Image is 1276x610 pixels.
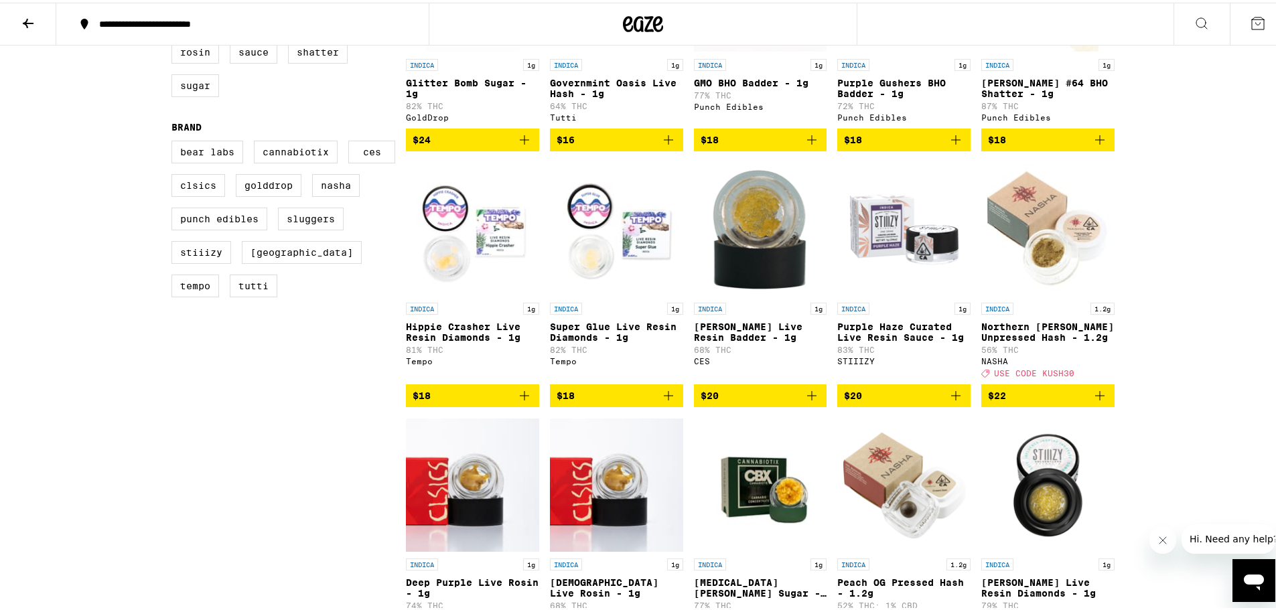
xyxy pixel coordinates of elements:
p: INDICA [550,300,582,312]
p: 64% THC [550,99,683,108]
img: NASHA - Peach OG Pressed Hash - 1.2g [837,415,971,549]
span: $18 [701,132,719,143]
div: CES [694,354,827,363]
p: [DEMOGRAPHIC_DATA] Live Rosin - 1g [550,575,683,596]
p: INDICA [694,300,726,312]
p: 82% THC [406,99,539,108]
a: Open page for Northern Berry Unpressed Hash - 1.2g from NASHA [981,159,1115,382]
span: Hi. Need any help? [8,9,96,20]
button: Add to bag [694,126,827,149]
p: 1g [667,56,683,68]
p: Glitter Bomb Sugar - 1g [406,75,539,96]
p: 1g [810,300,827,312]
span: $18 [844,132,862,143]
label: Sauce [230,38,277,61]
button: Add to bag [837,382,971,404]
p: Purple Gushers BHO Badder - 1g [837,75,971,96]
label: Tempo [171,272,219,295]
p: 87% THC [981,99,1115,108]
img: CLSICS - Deep Purple Live Rosin - 1g [406,415,539,549]
p: 52% THC: 1% CBD [837,599,971,607]
label: Shatter [288,38,348,61]
a: Open page for Purple Haze Curated Live Resin Sauce - 1g from STIIIZY [837,159,971,382]
p: 72% THC [837,99,971,108]
label: NASHA [312,171,360,194]
a: Open page for Hippie Crasher Live Resin Diamonds - 1g from Tempo [406,159,539,382]
p: INDICA [837,56,869,68]
p: 74% THC [406,599,539,607]
p: 82% THC [550,343,683,352]
p: 1g [954,300,971,312]
p: INDICA [550,556,582,568]
p: INDICA [837,556,869,568]
p: [PERSON_NAME] Live Resin Badder - 1g [694,319,827,340]
div: Punch Edibles [837,110,971,119]
p: INDICA [550,56,582,68]
p: 1g [1098,56,1115,68]
p: [MEDICAL_DATA] [PERSON_NAME] Sugar - 1g [694,575,827,596]
p: 1.2g [1090,300,1115,312]
a: Open page for Super Glue Live Resin Diamonds - 1g from Tempo [550,159,683,382]
p: 1g [954,56,971,68]
span: $20 [844,388,862,398]
span: $18 [988,132,1006,143]
label: Bear Labs [171,138,243,161]
p: 1g [810,556,827,568]
label: [GEOGRAPHIC_DATA] [242,238,362,261]
div: NASHA [981,354,1115,363]
img: STIIIZY - Purple Haze Curated Live Resin Sauce - 1g [837,159,971,293]
p: INDICA [694,56,726,68]
p: 68% THC [694,343,827,352]
p: INDICA [694,556,726,568]
p: INDICA [406,56,438,68]
p: 1.2g [946,556,971,568]
button: Add to bag [981,126,1115,149]
p: 77% THC [694,599,827,607]
a: Open page for Garlic Oreoz Live Resin Badder - 1g from CES [694,159,827,382]
div: Punch Edibles [981,110,1115,119]
p: INDICA [837,300,869,312]
div: GoldDrop [406,110,539,119]
p: 79% THC [981,599,1115,607]
p: 1g [810,56,827,68]
img: STIIIZY - Mochi Gelato Live Resin Diamonds - 1g [981,415,1115,549]
p: Hippie Crasher Live Resin Diamonds - 1g [406,319,539,340]
p: 81% THC [406,343,539,352]
p: 1g [1098,556,1115,568]
label: Cannabiotix [254,138,338,161]
label: Punch Edibles [171,205,267,228]
p: INDICA [406,556,438,568]
div: Tempo [406,354,539,363]
p: INDICA [981,556,1013,568]
p: 1g [523,556,539,568]
button: Add to bag [981,382,1115,404]
p: [PERSON_NAME] Live Resin Diamonds - 1g [981,575,1115,596]
button: Add to bag [837,126,971,149]
span: $22 [988,388,1006,398]
label: CES [348,138,395,161]
img: CLSICS - Surely Temple Live Rosin - 1g [550,415,683,549]
img: Tempo - Super Glue Live Resin Diamonds - 1g [550,159,683,293]
p: 1g [667,300,683,312]
label: GoldDrop [236,171,301,194]
span: $18 [413,388,431,398]
span: $16 [557,132,575,143]
img: NASHA - Northern Berry Unpressed Hash - 1.2g [981,159,1115,293]
button: Add to bag [550,382,683,404]
p: 77% THC [694,88,827,97]
p: Governmint Oasis Live Hash - 1g [550,75,683,96]
legend: Brand [171,119,202,130]
p: INDICA [981,300,1013,312]
span: $18 [557,388,575,398]
p: Deep Purple Live Rosin - 1g [406,575,539,596]
iframe: Close message [1149,524,1176,551]
p: INDICA [406,300,438,312]
p: 1g [667,556,683,568]
iframe: Message from company [1182,522,1275,551]
p: 68% THC [550,599,683,607]
p: 1g [523,300,539,312]
p: Purple Haze Curated Live Resin Sauce - 1g [837,319,971,340]
p: GMO BHO Badder - 1g [694,75,827,86]
img: Tempo - Hippie Crasher Live Resin Diamonds - 1g [406,159,539,293]
img: Cannabiotix - Jet Lag OG Terp Sugar - 1g [694,415,827,549]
